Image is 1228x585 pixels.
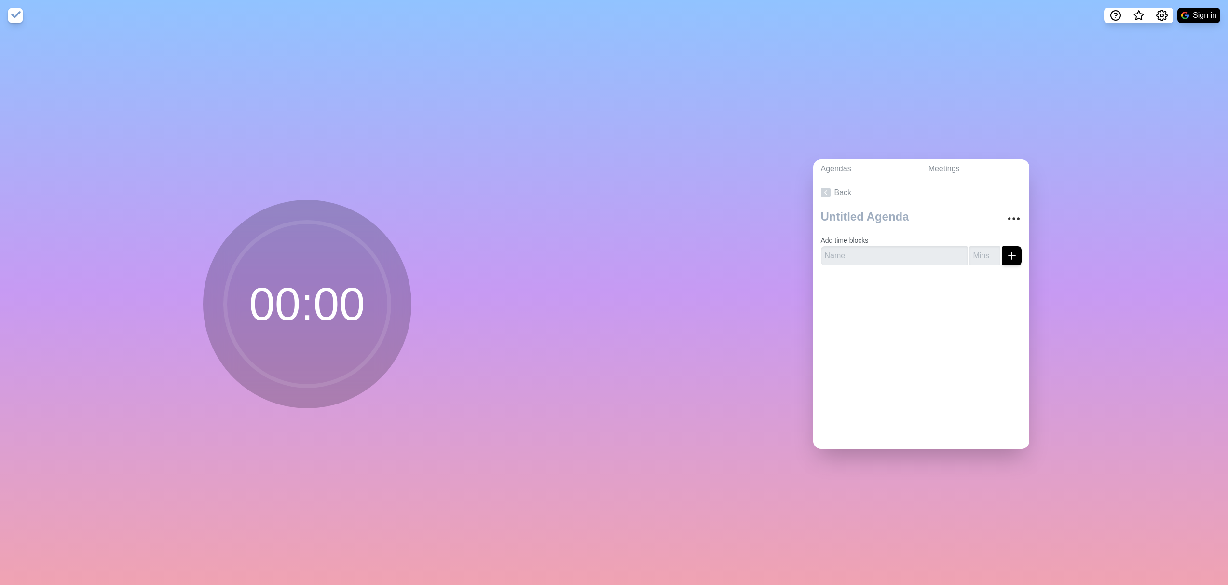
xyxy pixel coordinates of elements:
img: timeblocks logo [8,8,23,23]
button: Sign in [1177,8,1220,23]
input: Mins [969,246,1000,265]
img: google logo [1181,12,1189,19]
button: Help [1104,8,1127,23]
a: Agendas [813,159,921,179]
button: What’s new [1127,8,1150,23]
label: Add time blocks [821,237,869,244]
button: More [1004,209,1023,228]
input: Name [821,246,968,265]
a: Meetings [921,159,1029,179]
button: Settings [1150,8,1173,23]
a: Back [813,179,1029,206]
